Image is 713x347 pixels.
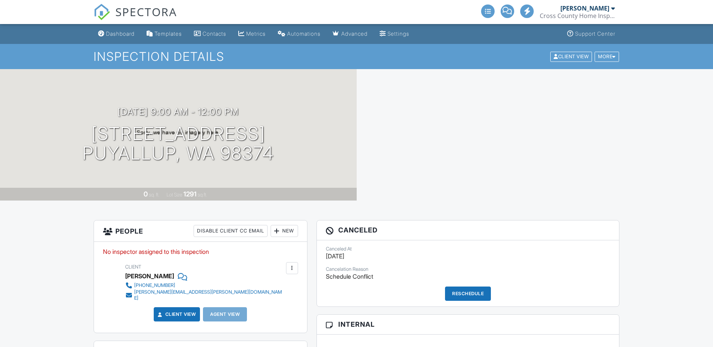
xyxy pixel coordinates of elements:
[134,282,175,288] div: [PHONE_NUMBER]
[287,30,321,37] div: Automations
[445,287,491,301] div: Reschedule
[144,27,185,41] a: Templates
[198,192,207,198] span: sq.ft.
[540,12,615,20] div: Cross County Home Inspection LLC
[235,27,269,41] a: Metrics
[94,10,177,26] a: SPECTORA
[95,27,138,41] a: Dashboard
[118,107,239,117] h3: [DATE] 9:00 am - 12:00 pm
[125,264,141,270] span: Client
[134,289,284,301] div: [PERSON_NAME][EMAIL_ADDRESS][PERSON_NAME][DOMAIN_NAME]
[595,51,619,62] div: More
[94,220,307,242] h3: People
[183,190,197,198] div: 1291
[575,30,615,37] div: Support Center
[317,315,619,334] h3: Internal
[550,51,592,62] div: Client View
[326,252,610,260] p: [DATE]
[82,124,274,164] h1: [STREET_ADDRESS] Puyallup, WA 98374
[271,225,298,237] div: New
[203,30,226,37] div: Contacts
[156,311,196,318] a: Client View
[560,5,609,12] div: [PERSON_NAME]
[115,4,177,20] span: SPECTORA
[326,272,610,281] p: Schedule Conflict
[125,282,284,289] a: [PHONE_NUMBER]
[125,289,284,301] a: [PERSON_NAME][EMAIL_ADDRESS][PERSON_NAME][DOMAIN_NAME]
[125,270,174,282] div: [PERSON_NAME]
[317,220,619,240] h3: Canceled
[388,30,409,37] div: Settings
[550,53,594,59] a: Client View
[275,27,324,41] a: Automations (Advanced)
[106,30,135,37] div: Dashboard
[326,266,610,272] div: Cancelation Reason
[94,50,620,63] h1: Inspection Details
[167,192,182,198] span: Lot Size
[330,27,371,41] a: Advanced
[326,246,610,252] div: Canceled At
[144,190,148,198] div: 0
[246,30,266,37] div: Metrics
[341,30,368,37] div: Advanced
[564,27,618,41] a: Support Center
[103,247,298,256] p: No inspector assigned to this inspection
[149,192,159,198] span: sq. ft.
[94,4,110,20] img: The Best Home Inspection Software - Spectora
[377,27,412,41] a: Settings
[154,30,182,37] div: Templates
[191,27,229,41] a: Contacts
[194,225,268,237] div: Disable Client CC Email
